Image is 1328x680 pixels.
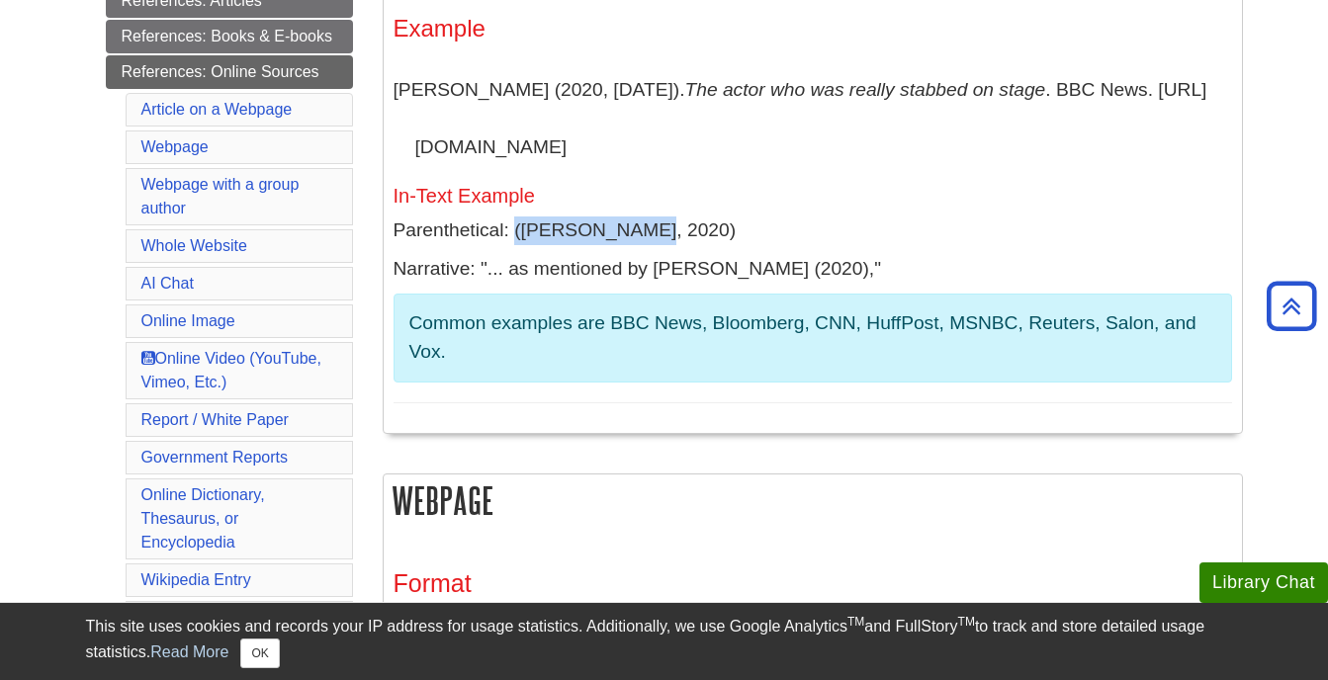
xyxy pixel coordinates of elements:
div: This site uses cookies and records your IP address for usage statistics. Additionally, we use Goo... [86,615,1243,668]
a: Webpage with a group author [141,176,300,216]
a: Online Video (YouTube, Vimeo, Etc.) [141,350,321,390]
a: Read More [150,643,228,660]
h4: Example [394,16,1232,42]
a: References: Online Sources [106,55,353,89]
p: Narrative: "... as mentioned by [PERSON_NAME] (2020)," [394,255,1232,284]
p: Common examples are BBC News, Bloomberg, CNN, HuffPost, MSNBC, Reuters, Salon, and Vox. [409,309,1216,367]
i: The actor who was really stabbed on stage [685,79,1046,100]
a: Article on a Webpage [141,101,293,118]
p: Parenthetical: ([PERSON_NAME], 2020) [394,216,1232,245]
h5: In-Text Example [394,185,1232,207]
a: Online Image [141,312,235,329]
a: References: Books & E-books [106,20,353,53]
button: Close [240,638,279,668]
a: Whole Website [141,237,247,254]
sup: TM [958,615,975,629]
p: [PERSON_NAME] (2020, [DATE]). . BBC News. [URL][DOMAIN_NAME] [394,61,1232,175]
h2: Webpage [384,474,1242,527]
h3: Format [394,569,1232,598]
sup: TM [847,615,864,629]
button: Library Chat [1199,562,1328,603]
a: Government Reports [141,449,289,466]
a: Online Dictionary, Thesaurus, or Encyclopedia [141,486,265,551]
a: Webpage [141,138,209,155]
a: AI Chat [141,275,194,292]
a: Wikipedia Entry [141,571,251,588]
a: Report / White Paper [141,411,289,428]
a: Back to Top [1260,293,1323,319]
